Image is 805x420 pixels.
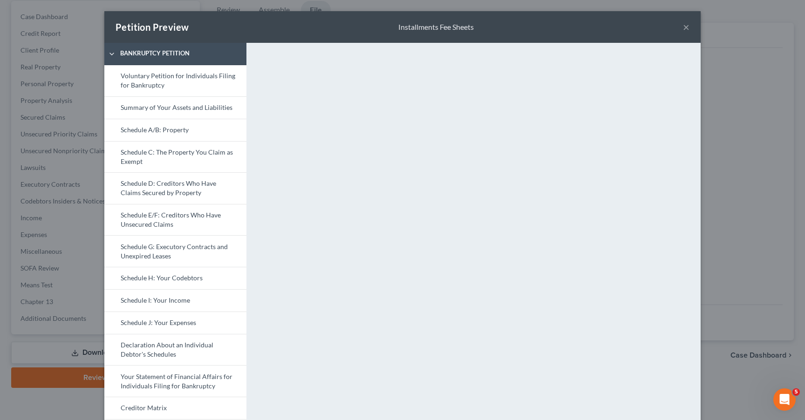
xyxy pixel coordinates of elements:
a: Schedule I: Your Income [104,289,246,312]
a: Bankruptcy Petition [104,43,246,65]
button: × [683,21,689,33]
a: Schedule G: Executory Contracts and Unexpired Leases [104,235,246,267]
a: Schedule J: Your Expenses [104,312,246,334]
iframe: Intercom live chat [773,388,796,411]
a: Your Statement of Financial Affairs for Individuals Filing for Bankruptcy [104,365,246,397]
a: Schedule H: Your Codebtors [104,267,246,289]
a: Creditor Matrix [104,397,246,419]
a: Voluntary Petition for Individuals Filing for Bankruptcy [104,65,246,96]
a: Schedule A/B: Property [104,119,246,141]
div: Installments Fee Sheets [398,22,474,33]
span: 5 [792,388,800,396]
a: Schedule D: Creditors Who Have Claims Secured by Property [104,172,246,204]
a: Schedule E/F: Creditors Who Have Unsecured Claims [104,204,246,236]
div: Petition Preview [116,20,189,34]
span: Bankruptcy Petition [116,49,247,58]
a: Declaration About an Individual Debtor's Schedules [104,334,246,366]
a: Summary of Your Assets and Liabilities [104,96,246,119]
a: Schedule C: The Property You Claim as Exempt [104,141,246,173]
